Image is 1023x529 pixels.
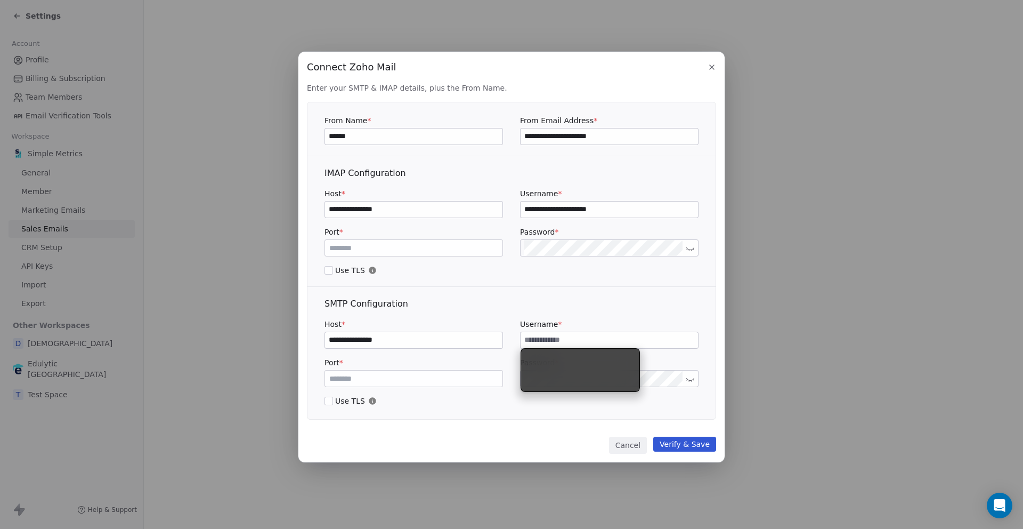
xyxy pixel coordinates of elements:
div: IMAP Configuration [324,167,699,180]
label: Username [520,188,699,199]
button: Cancel [609,437,647,454]
span: Use TLS [324,265,699,276]
label: Host [324,319,503,330]
div: SMTP Configuration [324,298,699,310]
label: Username [520,319,699,330]
span: Use TLS [324,396,699,406]
span: Connect Zoho Mail [307,60,396,74]
label: Port [324,227,503,237]
label: From Email Address [520,115,699,126]
button: Use TLS [324,396,333,406]
span: Enter your SMTP & IMAP details, plus the From Name. [307,83,716,93]
label: Port [324,357,503,368]
label: Password [520,227,699,237]
label: From Name [324,115,503,126]
label: Host [324,188,503,199]
label: Password [520,357,699,368]
button: Use TLS [324,265,333,276]
button: Verify & Save [653,437,716,452]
